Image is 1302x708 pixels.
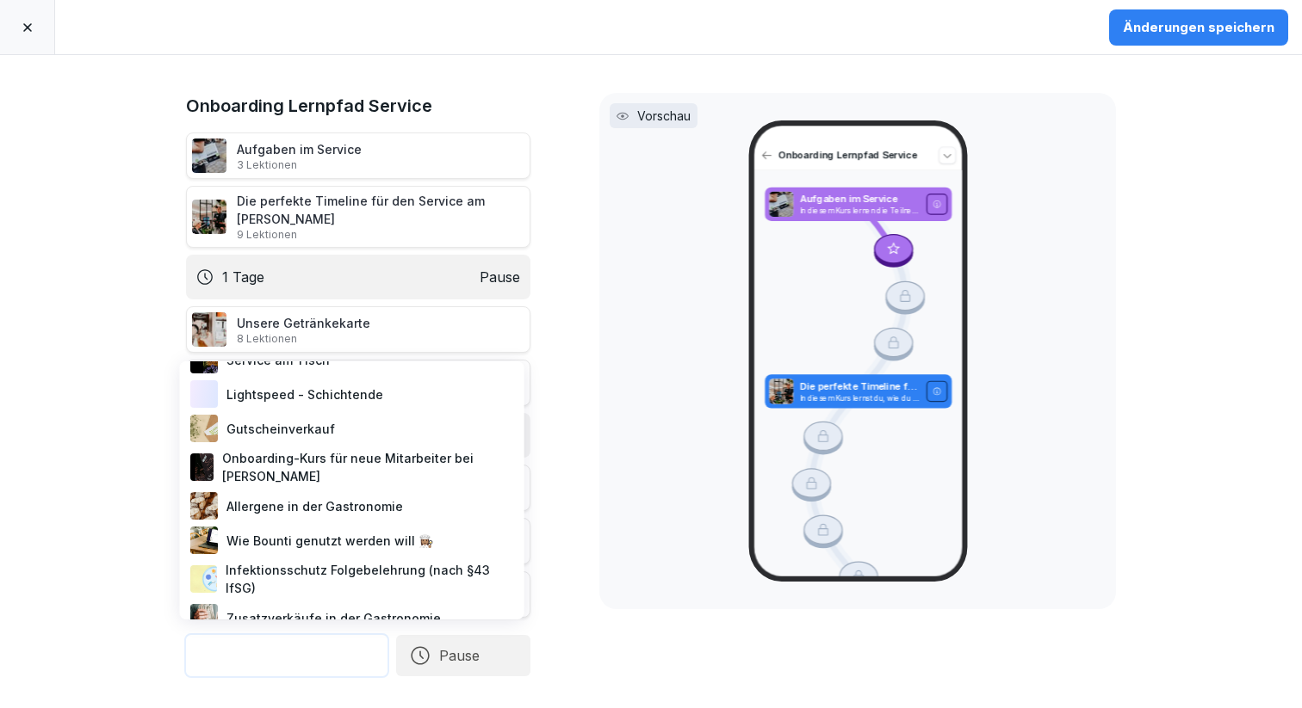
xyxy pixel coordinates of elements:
[192,200,226,234] img: jm8eijh6k9zix2rdi8nwreu5.png
[186,93,530,119] h1: Onboarding Lernpfad Service
[237,140,362,172] div: Aufgaben im Service
[186,306,530,353] div: Unsere Getränkekarte8 Lektionen
[187,489,518,523] div: Allergene in der Gastronomie
[187,523,518,557] div: Wie Bounti genutzt werden will 👩🏽‍🍳
[186,255,530,299] div: 1 TagePause
[237,228,524,242] p: 9 Lektionen
[192,312,226,347] img: bas4vplz5g43s7qseeeji7jc.png
[778,149,933,163] p: Onboarding Lernpfad Service
[186,360,530,406] div: Unsere Speisekarte9 Lektionen
[186,186,530,248] div: Die perfekte Timeline für den Service am [PERSON_NAME]9 Lektionen
[187,411,518,446] div: Gutscheinverkauf
[1123,18,1274,37] div: Änderungen speichern
[186,132,530,179] div: Aufgaben im Service3 Lektionen
[187,600,518,635] div: Zusatzverkäufe in der Gastronomie
[799,394,920,403] p: In diesem Kurs lernst du, wie du den Service am [PERSON_NAME] durch eine präzise Timeline optimie...
[799,193,920,206] p: Aufgaben im Service
[237,332,370,346] p: 8 Lektionen
[222,267,264,287] p: 1 Tage
[637,107,691,125] p: Vorschau
[396,635,530,676] button: Pause
[799,206,920,216] p: In diesem Kurs lernen die Teilnehmer, welche Aufgaben im Servicebereich anfallen und wie du diese...
[480,267,520,287] p: Pause
[768,192,792,218] img: c9w3vwnlal9jtp1jja9ptbox.png
[237,314,370,346] div: Unsere Getränkekarte
[192,139,226,173] img: c9w3vwnlal9jtp1jja9ptbox.png
[799,380,920,394] p: Die perfekte Timeline für den Service am [PERSON_NAME]
[237,158,362,172] p: 3 Lektionen
[187,377,518,411] div: Lightspeed - Schichtende
[187,446,518,489] div: Onboarding-Kurs für neue Mitarbeiter bei [PERSON_NAME]
[768,379,792,404] img: jm8eijh6k9zix2rdi8nwreu5.png
[1109,9,1288,46] button: Änderungen speichern
[187,557,518,600] div: Infektionsschutz Folgebelehrung (nach §43 IfSG)
[237,192,524,242] div: Die perfekte Timeline für den Service am [PERSON_NAME]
